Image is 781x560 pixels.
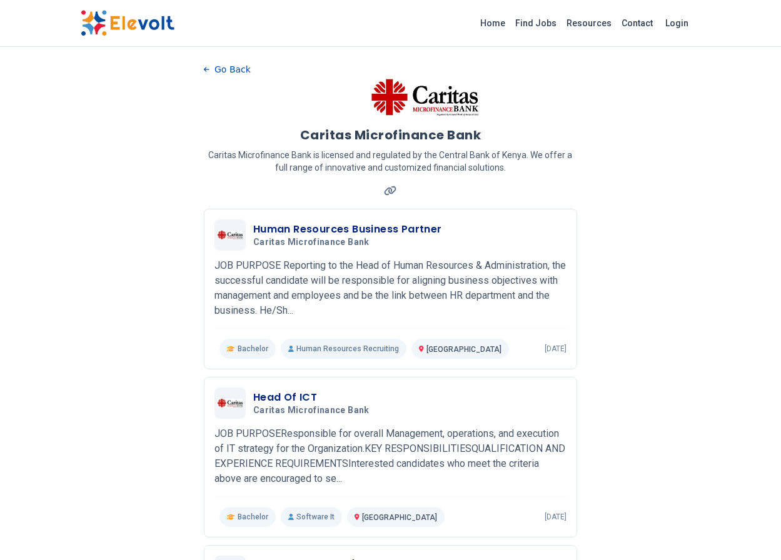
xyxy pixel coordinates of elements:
a: Caritas Microfinance BankHuman Resources Business PartnerCaritas Microfinance BankJOB PURPOSE Rep... [214,219,567,359]
span: Bachelor [238,512,268,522]
p: JOB PURPOSEResponsible for overall Management, operations, and execution of IT strategy for the O... [214,426,567,486]
p: [DATE] [545,512,567,522]
p: Human Resources Recruiting [281,339,406,359]
a: Resources [562,13,617,33]
a: Caritas Microfinance BankHead Of ICTCaritas Microfinance BankJOB PURPOSEResponsible for overall M... [214,387,567,527]
iframe: Chat Widget [718,500,781,560]
h3: Human Resources Business Partner [253,222,442,237]
span: Caritas Microfinance Bank [253,237,370,248]
h3: Head Of ICT [253,390,375,405]
span: Bachelor [238,344,268,354]
a: Find Jobs [510,13,562,33]
p: JOB PURPOSE Reporting to the Head of Human Resources & Administration, the successful candidate w... [214,258,567,318]
span: [GEOGRAPHIC_DATA] [426,345,501,354]
span: [GEOGRAPHIC_DATA] [362,513,437,522]
img: Caritas Microfinance Bank [218,231,243,239]
p: Software It [281,507,342,527]
a: Home [475,13,510,33]
a: Login [658,11,696,36]
p: [DATE] [545,344,567,354]
p: Caritas Microfinance Bank is licensed and regulated by the Central Bank of Kenya. We offer a full... [204,149,577,174]
iframe: Advertisement [597,60,700,435]
a: Contact [617,13,658,33]
img: Caritas Microfinance Bank [371,79,478,116]
iframe: Advertisement [81,60,184,435]
img: Elevolt [81,10,174,36]
img: Caritas Microfinance Bank [218,399,243,407]
button: Go Back [204,60,251,79]
h1: Caritas Microfinance Bank [300,126,481,144]
span: Caritas Microfinance Bank [253,405,370,416]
